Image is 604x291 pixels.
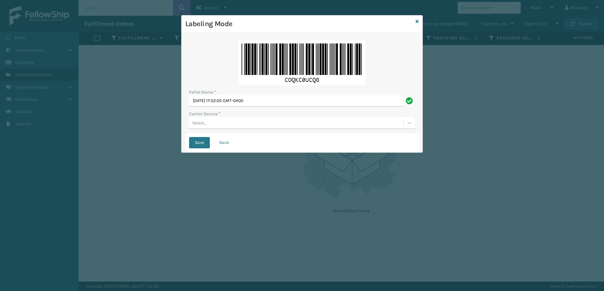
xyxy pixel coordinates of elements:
label: Carrier Service [189,111,221,117]
img: +HHTQQVUra1p52aFwmKaXwUgaL0IZyWmRUggBe9jR9krseLJtVNshADsa3L2XgsaYCHLhMBFmceLYIEKZOHMpS4SAEBACQ0VA... [238,40,366,85]
h3: Labeling Mode [185,19,413,29]
button: Back [214,137,235,148]
label: Pallet Name [189,89,216,95]
button: Save [189,137,210,148]
div: Select... [192,120,207,126]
